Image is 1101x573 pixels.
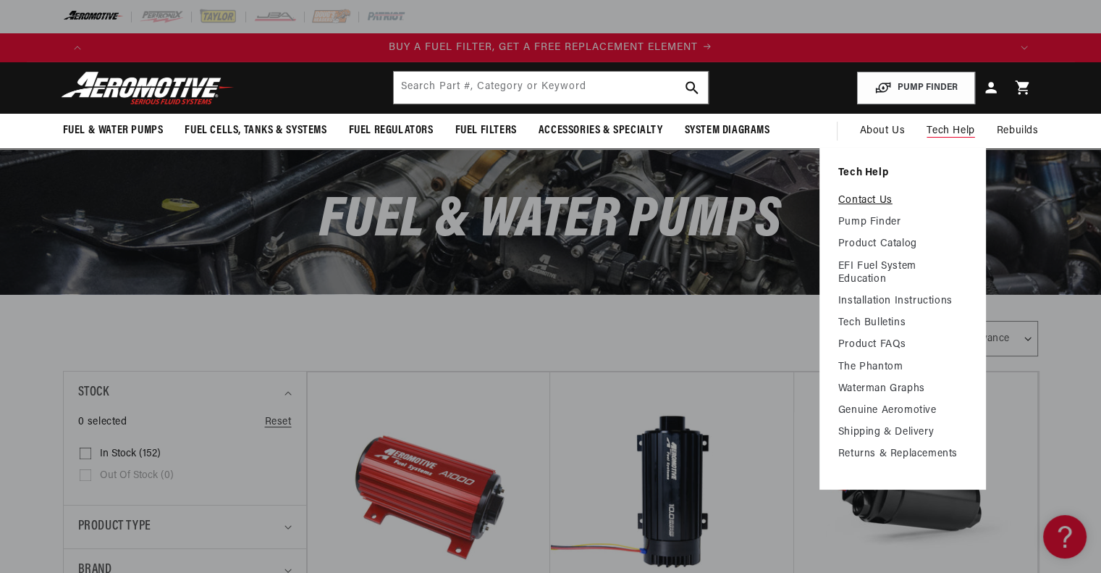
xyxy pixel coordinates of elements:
a: Installation Instructions [838,295,967,308]
slideshow-component: Translation missing: en.sections.announcements.announcement_bar [27,33,1075,62]
div: 2 of 4 [92,40,1010,56]
a: About Us [848,114,916,149]
button: Translation missing: en.sections.announcements.next_announcement [1010,33,1039,62]
span: Fuel Filters [455,123,517,138]
span: BUY A FUEL FILTER, GET A FREE REPLACEMENT ELEMENT [389,42,698,53]
span: Accessories & Specialty [539,123,663,138]
input: Search by Part Number, Category or Keyword [394,72,708,104]
span: 0 selected [78,414,127,430]
div: Announcement [92,40,1010,56]
img: Aeromotive [57,71,238,105]
span: System Diagrams [685,123,770,138]
span: About Us [859,125,905,136]
span: Rebuilds [997,123,1039,139]
a: BUY A FUEL FILTER, GET A FREE REPLACEMENT ELEMENT [92,40,1010,56]
span: Product type [78,516,151,538]
a: Waterman Graphs [838,382,967,396]
a: The Phantom [838,361,967,374]
a: Pump Finder [838,216,967,229]
a: Contact Us [838,194,967,207]
a: Product Catalog [838,238,967,251]
a: Reset [265,414,292,430]
summary: Fuel Regulators [338,114,444,148]
span: Fuel Cells, Tanks & Systems [185,123,326,138]
button: search button [676,72,708,104]
a: Returns & Replacements [838,448,967,461]
span: Fuel & Water Pumps [319,193,782,250]
summary: Rebuilds [986,114,1050,149]
summary: Fuel & Water Pumps [52,114,174,148]
summary: Fuel Cells, Tanks & Systems [174,114,337,148]
a: Tech Help [838,167,967,180]
a: Shipping & Delivery [838,426,967,439]
span: Stock [78,382,109,403]
summary: Tech Help [916,114,985,149]
a: Tech Bulletins [838,317,967,330]
summary: System Diagrams [674,114,781,148]
summary: Product type (0 selected) [78,506,292,548]
a: Genuine Aeromotive [838,404,967,417]
summary: Accessories & Specialty [528,114,674,148]
button: Translation missing: en.sections.announcements.previous_announcement [63,33,92,62]
span: In stock (152) [100,448,161,461]
span: Out of stock (0) [100,469,174,482]
summary: Fuel Filters [444,114,528,148]
button: PUMP FINDER [857,72,975,104]
summary: Stock (0 selected) [78,372,292,414]
span: Tech Help [927,123,974,139]
a: Product FAQs [838,338,967,351]
a: EFI Fuel System Education [838,260,967,286]
span: Fuel Regulators [349,123,434,138]
span: Fuel & Water Pumps [63,123,164,138]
